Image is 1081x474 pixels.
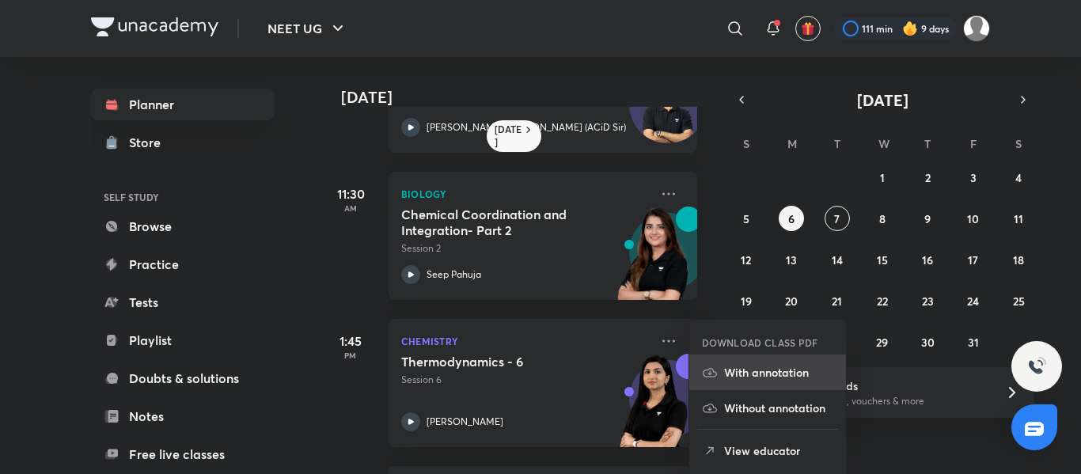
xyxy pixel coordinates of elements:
abbr: October 29, 2025 [876,335,888,350]
abbr: October 16, 2025 [922,252,933,267]
abbr: October 11, 2025 [1014,211,1023,226]
abbr: October 18, 2025 [1013,252,1024,267]
a: Free live classes [91,438,275,470]
h6: SELF STUDY [91,184,275,210]
abbr: October 12, 2025 [741,252,751,267]
abbr: October 24, 2025 [967,294,979,309]
abbr: October 4, 2025 [1015,170,1022,185]
a: Doubts & solutions [91,362,275,394]
abbr: October 2, 2025 [925,170,931,185]
h6: DOWNLOAD CLASS PDF [702,336,818,350]
button: October 7, 2025 [825,206,850,231]
button: October 8, 2025 [870,206,895,231]
p: Session 6 [401,373,650,387]
abbr: October 10, 2025 [967,211,979,226]
abbr: October 17, 2025 [968,252,978,267]
abbr: October 5, 2025 [743,211,749,226]
abbr: October 19, 2025 [741,294,752,309]
h6: [DATE] [495,123,522,149]
button: October 6, 2025 [779,206,804,231]
a: Browse [91,210,275,242]
h5: Thermodynamics - 6 [401,354,598,370]
p: Without annotation [724,400,833,416]
p: Session 2 [401,241,650,256]
img: Amisha Rani [963,15,990,42]
abbr: Monday [787,136,797,151]
button: October 18, 2025 [1006,247,1031,272]
abbr: October 23, 2025 [922,294,934,309]
button: October 1, 2025 [870,165,895,190]
p: Win a laptop, vouchers & more [791,394,986,408]
abbr: October 3, 2025 [970,170,977,185]
button: October 3, 2025 [961,165,986,190]
abbr: Friday [970,136,977,151]
button: October 15, 2025 [870,247,895,272]
button: October 14, 2025 [825,247,850,272]
button: October 19, 2025 [734,288,759,313]
button: October 2, 2025 [915,165,940,190]
img: Company Logo [91,17,218,36]
button: October 29, 2025 [870,329,895,355]
h4: [DATE] [341,88,713,107]
button: October 25, 2025 [1006,288,1031,313]
button: October 5, 2025 [734,206,759,231]
button: October 13, 2025 [779,247,804,272]
a: Planner [91,89,275,120]
abbr: October 6, 2025 [788,211,795,226]
abbr: October 31, 2025 [968,335,979,350]
abbr: October 1, 2025 [880,170,885,185]
abbr: October 25, 2025 [1013,294,1025,309]
abbr: Sunday [743,136,749,151]
img: Avatar [630,74,706,150]
button: NEET UG [258,13,357,44]
button: October 23, 2025 [915,288,940,313]
p: PM [319,351,382,360]
img: ttu [1027,357,1046,376]
p: AM [319,203,382,213]
button: October 4, 2025 [1006,165,1031,190]
p: With annotation [724,364,833,381]
img: unacademy [610,207,697,316]
p: [PERSON_NAME] [PERSON_NAME] (ACiD Sir) [427,120,626,135]
h5: 11:30 [319,184,382,203]
button: October 16, 2025 [915,247,940,272]
h5: 1:45 [319,332,382,351]
span: [DATE] [857,89,908,111]
img: avatar [801,21,815,36]
abbr: Thursday [924,136,931,151]
button: October 17, 2025 [961,247,986,272]
button: October 9, 2025 [915,206,940,231]
p: View educator [724,442,833,459]
abbr: Wednesday [878,136,889,151]
a: Store [91,127,275,158]
button: October 31, 2025 [961,329,986,355]
h5: Chemical Coordination and Integration- Part 2 [401,207,598,238]
abbr: October 13, 2025 [786,252,797,267]
abbr: Saturday [1015,136,1022,151]
abbr: October 21, 2025 [832,294,842,309]
button: October 11, 2025 [1006,206,1031,231]
abbr: October 15, 2025 [877,252,888,267]
p: Biology [401,184,650,203]
button: October 21, 2025 [825,288,850,313]
a: Tests [91,286,275,318]
abbr: October 30, 2025 [921,335,935,350]
abbr: October 7, 2025 [834,211,840,226]
button: October 10, 2025 [961,206,986,231]
button: October 24, 2025 [961,288,986,313]
a: Playlist [91,324,275,356]
button: October 30, 2025 [915,329,940,355]
img: streak [902,21,918,36]
abbr: October 20, 2025 [785,294,798,309]
h6: Refer friends [791,377,986,394]
button: [DATE] [753,89,1012,111]
p: Seep Pahuja [427,267,481,282]
button: October 22, 2025 [870,288,895,313]
button: October 20, 2025 [779,288,804,313]
p: [PERSON_NAME] [427,415,503,429]
p: Chemistry [401,332,650,351]
abbr: October 9, 2025 [924,211,931,226]
abbr: October 8, 2025 [879,211,886,226]
button: avatar [795,16,821,41]
abbr: Tuesday [834,136,840,151]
